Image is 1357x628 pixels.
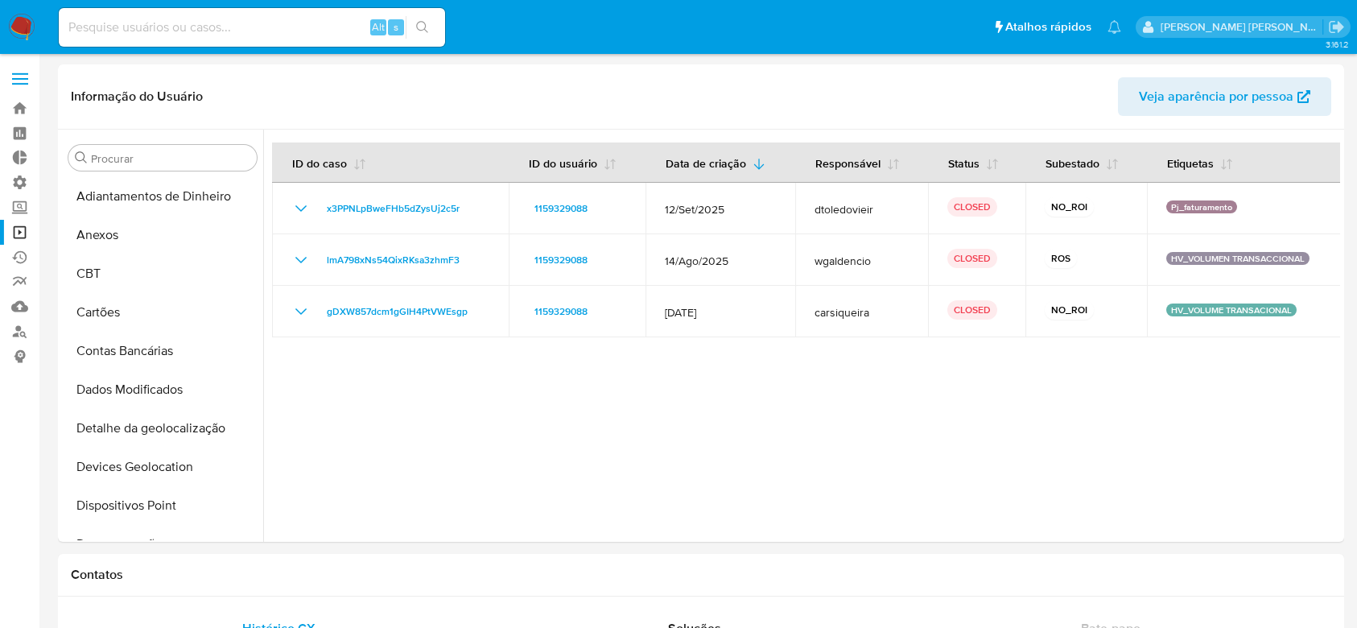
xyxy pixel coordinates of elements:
a: Notificações [1107,20,1121,34]
button: Contas Bancárias [62,332,263,370]
span: Veja aparência por pessoa [1139,77,1293,116]
button: Adiantamentos de Dinheiro [62,177,263,216]
input: Procurar [91,151,250,166]
h1: Contatos [71,567,1331,583]
button: Anexos [62,216,263,254]
button: Detalhe da geolocalização [62,409,263,448]
button: Dispositivos Point [62,486,263,525]
input: Pesquise usuários ou casos... [59,17,445,38]
button: CBT [62,254,263,293]
button: Procurar [75,151,88,164]
h1: Informação do Usuário [71,89,203,105]
button: Devices Geolocation [62,448,263,486]
span: Alt [372,19,385,35]
span: Atalhos rápidos [1005,19,1091,35]
button: Dados Modificados [62,370,263,409]
p: andrea.asantos@mercadopago.com.br [1161,19,1323,35]
button: Cartões [62,293,263,332]
button: search-icon [406,16,439,39]
span: s [394,19,398,35]
a: Sair [1328,19,1345,35]
button: Veja aparência por pessoa [1118,77,1331,116]
button: Documentação [62,525,263,564]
